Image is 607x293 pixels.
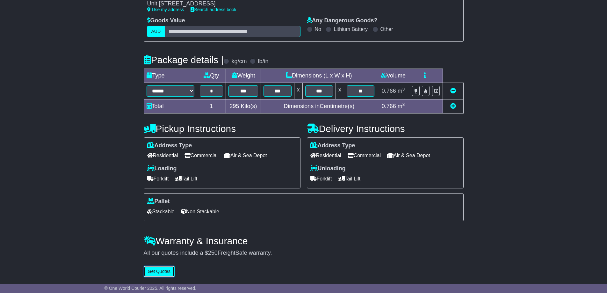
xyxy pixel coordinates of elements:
[147,165,177,172] label: Loading
[191,7,236,12] a: Search address book
[147,207,175,216] span: Stackable
[348,150,381,160] span: Commercial
[184,150,218,160] span: Commercial
[147,17,185,24] label: Goods Value
[398,88,405,94] span: m
[144,55,224,65] h4: Package details |
[315,26,321,32] label: No
[380,26,393,32] label: Other
[450,88,456,94] a: Remove this item
[144,250,464,257] div: All our quotes include a $ FreightSafe warranty.
[147,150,178,160] span: Residential
[147,142,192,149] label: Address Type
[147,174,169,184] span: Forklift
[144,266,175,277] button: Get Quotes
[226,99,261,113] td: Kilo(s)
[310,150,341,160] span: Residential
[147,7,184,12] a: Use my address
[144,236,464,246] h4: Warranty & Insurance
[147,26,165,37] label: AUD
[261,69,377,83] td: Dimensions (L x W x H)
[231,58,247,65] label: kg/cm
[338,174,361,184] span: Tail Lift
[310,174,332,184] span: Forklift
[377,69,409,83] td: Volume
[382,88,396,94] span: 0.766
[208,250,218,256] span: 250
[450,103,456,109] a: Add new item
[226,69,261,83] td: Weight
[336,83,344,99] td: x
[307,17,378,24] label: Any Dangerous Goods?
[307,123,464,134] h4: Delivery Instructions
[310,142,355,149] label: Address Type
[294,83,302,99] td: x
[230,103,239,109] span: 295
[144,99,197,113] td: Total
[334,26,368,32] label: Lithium Battery
[197,99,226,113] td: 1
[144,69,197,83] td: Type
[398,103,405,109] span: m
[181,207,219,216] span: Non Stackable
[387,150,430,160] span: Air & Sea Depot
[147,198,170,205] label: Pallet
[382,103,396,109] span: 0.766
[147,0,289,7] div: Unit [STREET_ADDRESS]
[197,69,226,83] td: Qty
[105,286,197,291] span: © One World Courier 2025. All rights reserved.
[144,123,300,134] h4: Pickup Instructions
[175,174,198,184] span: Tail Lift
[258,58,268,65] label: lb/in
[402,102,405,107] sup: 3
[224,150,267,160] span: Air & Sea Depot
[310,165,346,172] label: Unloading
[261,99,377,113] td: Dimensions in Centimetre(s)
[402,87,405,92] sup: 3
